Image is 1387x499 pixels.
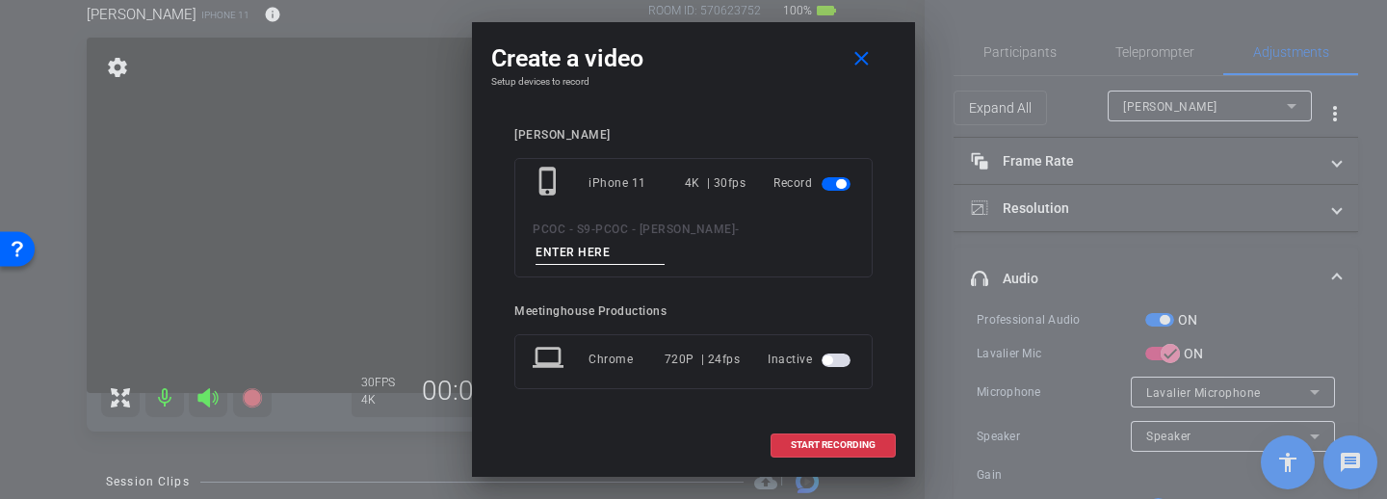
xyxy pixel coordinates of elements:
div: [PERSON_NAME] [514,128,873,143]
span: PCOC - S9 [533,223,591,236]
button: START RECORDING [771,433,896,458]
div: Record [773,166,854,200]
span: - [735,223,740,236]
h4: Setup devices to record [491,76,896,88]
div: 4K | 30fps [685,166,746,200]
mat-icon: close [850,47,874,71]
span: START RECORDING [791,440,876,450]
div: Inactive [768,342,854,377]
mat-icon: phone_iphone [533,166,567,200]
input: ENTER HERE [536,241,665,265]
div: Meetinghouse Productions [514,304,873,319]
div: iPhone 11 [589,166,685,200]
span: - [591,223,596,236]
span: PCOC - [PERSON_NAME] [595,223,735,236]
div: 720P | 24fps [665,342,741,377]
div: Chrome [589,342,665,377]
div: Create a video [491,41,896,76]
mat-icon: laptop [533,342,567,377]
